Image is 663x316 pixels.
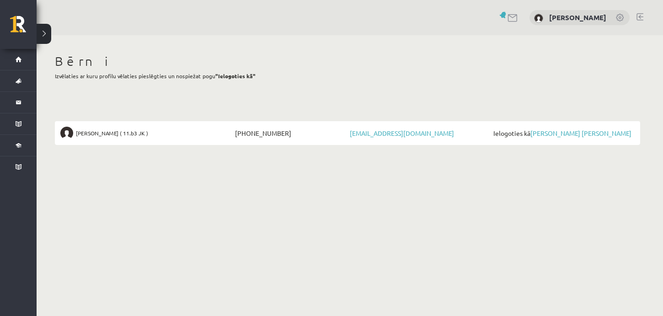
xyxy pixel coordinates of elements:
[60,127,73,139] img: Adrians Viesturs Pārums
[549,13,606,22] a: [PERSON_NAME]
[55,54,640,69] h1: Bērni
[491,127,635,139] span: Ielogoties kā
[534,14,543,23] img: Laura Okmane
[55,72,640,80] p: Izvēlaties ar kuru profilu vēlaties pieslēgties un nospiežat pogu
[530,129,631,137] a: [PERSON_NAME] [PERSON_NAME]
[10,16,37,39] a: Rīgas 1. Tālmācības vidusskola
[215,72,256,80] b: "Ielogoties kā"
[76,127,148,139] span: [PERSON_NAME] ( 11.b3 JK )
[350,129,454,137] a: [EMAIL_ADDRESS][DOMAIN_NAME]
[233,127,348,139] span: [PHONE_NUMBER]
